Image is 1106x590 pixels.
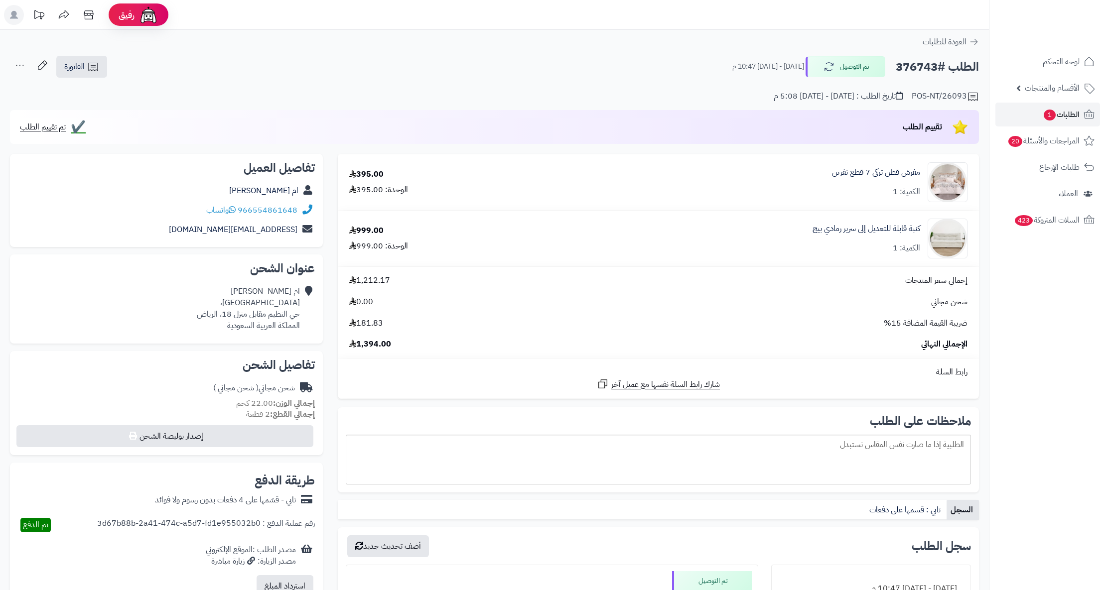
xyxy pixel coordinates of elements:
a: العودة للطلبات [923,36,979,48]
a: الفاتورة [56,56,107,78]
span: ( شحن مجاني ) [213,382,259,394]
strong: إجمالي القطع: [270,408,315,420]
span: 0.00 [349,296,373,308]
span: رفيق [119,9,135,21]
h2: تفاصيل الشحن [18,359,315,371]
div: الوحدة: 999.00 [349,240,408,252]
a: ام [PERSON_NAME] [229,185,298,197]
span: العملاء [1059,187,1078,201]
div: الكمية: 1 [893,186,920,198]
small: [DATE] - [DATE] 10:47 م [732,62,804,72]
h2: عنوان الشحن [18,262,315,274]
div: 395.00 [349,169,384,180]
span: ✔️ [71,121,86,133]
div: ام [PERSON_NAME] [GEOGRAPHIC_DATA]، حي النظيم مقابل منزل 18، الرياض المملكة العربية السعودية [197,286,300,331]
a: المراجعات والأسئلة20 [995,129,1100,153]
div: 999.00 [349,225,384,236]
span: 1 [1044,110,1056,120]
a: لوحة التحكم [995,50,1100,74]
a: مفرش قطن تركي 7 قطع نفرين [832,167,920,178]
a: تابي : قسمها على دفعات [865,500,947,520]
a: السلات المتروكة423 [995,208,1100,232]
span: الإجمالي النهائي [921,339,968,350]
span: 1,212.17 [349,275,390,286]
span: السلات المتروكة [1014,213,1080,227]
a: ✔️ تم تقييم الطلب [20,121,86,133]
div: شحن مجاني [213,382,295,394]
h3: سجل الطلب [912,540,971,552]
a: العملاء [995,182,1100,206]
button: إصدار بوليصة الشحن [16,425,313,447]
span: لوحة التحكم [1043,55,1080,69]
a: الطلبات1 [995,103,1100,126]
div: الكمية: 1 [893,242,920,254]
a: شارك رابط السلة نفسها مع عميل آخر [597,378,720,390]
div: تابي - قسّمها على 4 دفعات بدون رسوم ولا فوائد [155,494,296,506]
img: 1745317144-istanbul%20S18-90x90.jpg [928,162,967,202]
span: الفاتورة [64,61,85,73]
div: رقم عملية الدفع : 3d67b88b-2a41-474c-a5d7-fd1e955032b0 [97,518,315,532]
span: تم تقييم الطلب [20,121,66,133]
h2: طريقة الدفع [255,474,315,486]
span: شارك رابط السلة نفسها مع عميل آخر [611,379,720,390]
span: طلبات الإرجاع [1039,160,1080,174]
span: شحن مجاني [931,296,968,308]
h2: تفاصيل العميل [18,162,315,174]
button: تم التوصيل [806,56,885,77]
a: السجل [947,500,979,520]
span: 181.83 [349,318,383,329]
span: 423 [1015,215,1033,226]
div: POS-NT/26093 [912,91,979,103]
button: أضف تحديث جديد [347,535,429,557]
small: 2 قطعة [246,408,315,420]
span: إجمالي سعر المنتجات [905,275,968,286]
img: 1751532069-1-90x90.jpg [928,219,967,258]
div: الطلبية إذا ما صارت نفس المقاس تستبدل [346,435,971,484]
img: ai-face.png [138,5,158,25]
a: [EMAIL_ADDRESS][DOMAIN_NAME] [169,224,297,236]
a: طلبات الإرجاع [995,155,1100,179]
span: الطلبات [1043,108,1080,121]
a: كنبة قابلة للتعديل إلى سرير رمادي بيج [813,223,920,235]
a: تحديثات المنصة [26,5,51,27]
span: تقييم الطلب [903,121,942,133]
span: الأقسام والمنتجات [1025,81,1080,95]
span: ضريبة القيمة المضافة 15% [884,318,968,329]
a: واتساب [206,204,236,216]
span: العودة للطلبات [923,36,967,48]
small: 22.00 كجم [236,397,315,409]
h2: الطلب #376743 [896,57,979,77]
div: رابط السلة [342,366,975,378]
h2: ملاحظات على الطلب [346,415,971,427]
span: 1,394.00 [349,339,391,350]
span: 20 [1008,136,1022,147]
div: تاريخ الطلب : [DATE] - [DATE] 5:08 م [774,91,903,102]
strong: إجمالي الوزن: [273,397,315,409]
span: المراجعات والأسئلة [1007,134,1080,148]
div: الوحدة: 395.00 [349,184,408,196]
div: مصدر الطلب :الموقع الإلكتروني [206,544,296,567]
div: مصدر الزيارة: زيارة مباشرة [206,556,296,567]
a: 966554861648 [238,204,297,216]
span: تم الدفع [23,519,48,531]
